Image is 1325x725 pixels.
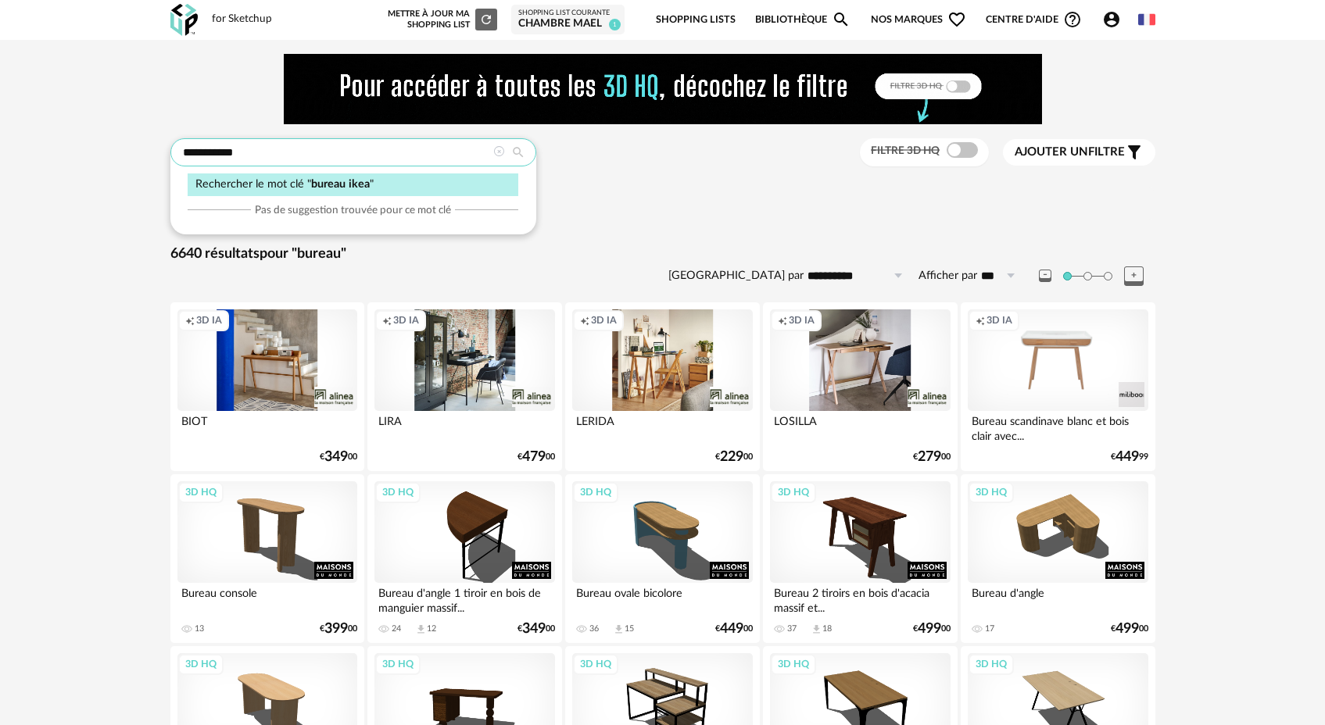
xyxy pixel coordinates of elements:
[188,173,518,196] div: Rechercher le mot clé " "
[763,474,957,643] a: 3D HQ Bureau 2 tiroirs en bois d'acacia massif et... 37 Download icon 18 €49900
[518,9,618,18] div: Shopping List courante
[375,482,421,502] div: 3D HQ
[871,145,940,156] span: Filtre 3D HQ
[170,4,198,36] img: OXP
[720,452,743,462] span: 229
[969,654,1014,674] div: 3D HQ
[427,623,436,634] div: 12
[1125,143,1144,162] span: Filter icon
[185,314,195,327] span: Creation icon
[771,654,816,674] div: 3D HQ
[1063,10,1082,29] span: Help Circle Outline icon
[522,623,546,634] span: 349
[320,623,357,634] div: € 00
[919,269,977,284] label: Afficher par
[565,474,759,643] a: 3D HQ Bureau ovale bicolore 36 Download icon 15 €44900
[913,452,951,462] div: € 00
[374,411,554,442] div: LIRA
[320,452,357,462] div: € 00
[918,623,941,634] span: 499
[1102,10,1121,29] span: Account Circle icon
[947,10,966,29] span: Heart Outline icon
[755,2,851,38] a: BibliothèqueMagnify icon
[212,12,272,27] div: for Sketchup
[763,302,957,471] a: Creation icon 3D IA LOSILLA €27900
[591,314,617,327] span: 3D IA
[375,654,421,674] div: 3D HQ
[715,452,753,462] div: € 00
[668,269,804,284] label: [GEOGRAPHIC_DATA] par
[517,452,555,462] div: € 00
[1111,452,1148,462] div: € 99
[985,623,994,634] div: 17
[573,482,618,502] div: 3D HQ
[382,314,392,327] span: Creation icon
[1003,139,1155,166] button: Ajouter unfiltre Filter icon
[961,474,1155,643] a: 3D HQ Bureau d'angle 17 €49900
[986,10,1082,29] span: Centre d'aideHelp Circle Outline icon
[572,411,752,442] div: LERIDA
[613,623,625,635] span: Download icon
[565,302,759,471] a: Creation icon 3D IA LERIDA €22900
[778,314,787,327] span: Creation icon
[656,2,736,38] a: Shopping Lists
[918,452,941,462] span: 279
[580,314,589,327] span: Creation icon
[522,452,546,462] span: 479
[770,583,950,614] div: Bureau 2 tiroirs en bois d'acacia massif et...
[177,411,357,442] div: BIOT
[392,623,401,634] div: 24
[170,245,1155,263] div: 6640 résultats
[367,474,561,643] a: 3D HQ Bureau d'angle 1 tiroir en bois de manguier massif... 24 Download icon 12 €34900
[573,654,618,674] div: 3D HQ
[787,623,797,634] div: 37
[871,2,966,38] span: Nos marques
[969,482,1014,502] div: 3D HQ
[976,314,985,327] span: Creation icon
[260,247,346,261] span: pour "bureau"
[720,623,743,634] span: 449
[1102,10,1128,29] span: Account Circle icon
[311,178,370,190] span: bureau ikea
[913,623,951,634] div: € 00
[518,9,618,31] a: Shopping List courante chambre Mael 1
[177,583,357,614] div: Bureau console
[1138,11,1155,28] img: fr
[255,203,451,217] span: Pas de suggestion trouvée pour ce mot clé
[832,10,851,29] span: Magnify icon
[572,583,752,614] div: Bureau ovale bicolore
[1111,623,1148,634] div: € 00
[822,623,832,634] div: 18
[771,482,816,502] div: 3D HQ
[170,302,364,471] a: Creation icon 3D IA BIOT €34900
[518,17,618,31] div: chambre Mael
[178,482,224,502] div: 3D HQ
[479,15,493,23] span: Refresh icon
[1015,145,1125,160] span: filtre
[715,623,753,634] div: € 00
[195,623,204,634] div: 13
[170,474,364,643] a: 3D HQ Bureau console 13 €39900
[625,623,634,634] div: 15
[968,411,1148,442] div: Bureau scandinave blanc et bois clair avec...
[1116,623,1139,634] span: 499
[968,583,1148,614] div: Bureau d'angle
[987,314,1012,327] span: 3D IA
[770,411,950,442] div: LOSILLA
[811,623,822,635] span: Download icon
[324,452,348,462] span: 349
[367,302,561,471] a: Creation icon 3D IA LIRA €47900
[789,314,815,327] span: 3D IA
[415,623,427,635] span: Download icon
[284,54,1042,124] img: FILTRE%20HQ%20NEW_V1%20(4).gif
[324,623,348,634] span: 399
[1116,452,1139,462] span: 449
[196,314,222,327] span: 3D IA
[589,623,599,634] div: 36
[393,314,419,327] span: 3D IA
[178,654,224,674] div: 3D HQ
[1015,146,1088,158] span: Ajouter un
[517,623,555,634] div: € 00
[961,302,1155,471] a: Creation icon 3D IA Bureau scandinave blanc et bois clair avec... €44999
[374,583,554,614] div: Bureau d'angle 1 tiroir en bois de manguier massif...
